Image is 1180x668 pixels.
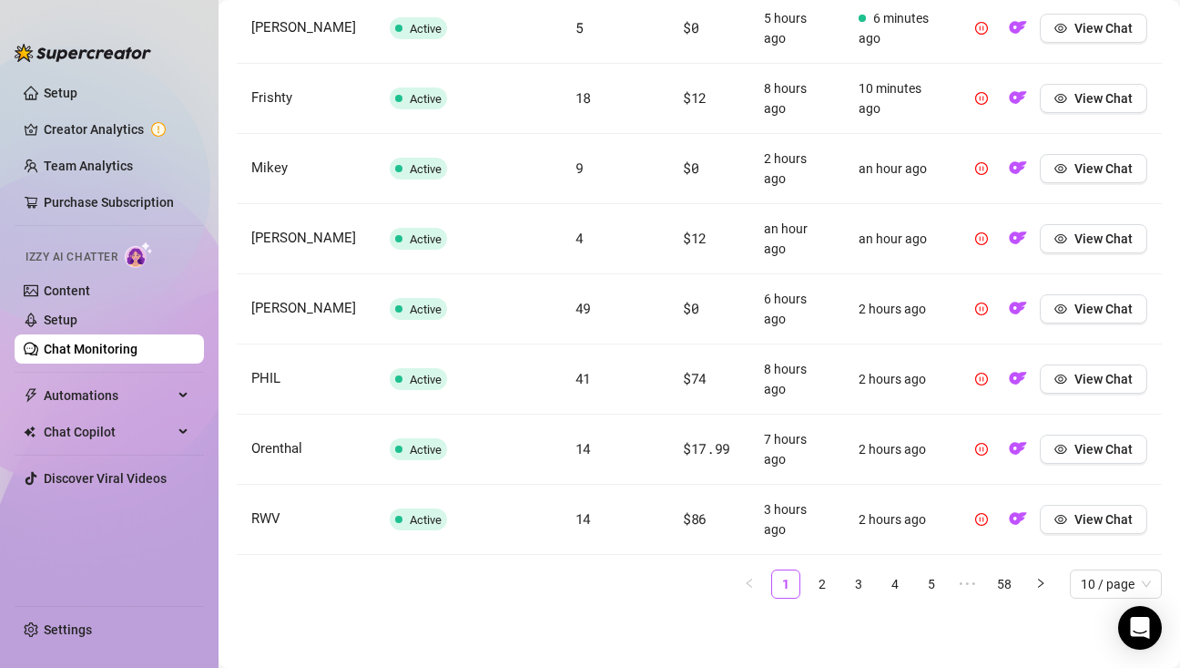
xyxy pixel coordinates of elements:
[1040,365,1147,394] button: View Chat
[1009,159,1027,177] img: OF
[1074,302,1133,316] span: View Chat
[410,22,442,36] span: Active
[975,443,988,456] span: pause-circle
[1040,84,1147,113] button: View Chat
[1074,372,1133,386] span: View Chat
[917,570,946,599] li: 5
[991,570,1018,598] a: 58
[251,159,288,176] span: Mikey
[575,439,591,457] span: 14
[809,570,836,598] a: 2
[1074,231,1133,246] span: View Chat
[575,369,591,387] span: 41
[251,300,356,316] span: [PERSON_NAME]
[1003,435,1032,464] button: OF
[953,570,982,599] li: Next 5 Pages
[1040,294,1147,324] button: View Chat
[1054,92,1067,105] span: eye
[683,369,707,387] span: $74
[749,415,844,485] td: 7 hours ago
[749,204,844,274] td: an hour ago
[1054,232,1067,245] span: eye
[1074,442,1133,457] span: View Chat
[1118,606,1162,650] div: Open Intercom Messenger
[44,471,167,486] a: Discover Viral Videos
[575,88,591,107] span: 18
[1009,18,1027,36] img: OF
[25,249,117,266] span: Izzy AI Chatter
[251,89,292,106] span: Frishty
[1003,294,1032,324] button: OF
[44,417,173,447] span: Chat Copilot
[844,204,952,274] td: an hour ago
[683,229,707,247] span: $12
[1003,14,1032,43] button: OF
[975,513,988,526] span: pause-circle
[44,159,133,173] a: Team Analytics
[1003,516,1032,530] a: OF
[749,274,844,344] td: 6 hours ago
[844,64,952,134] td: 10 minutes ago
[1003,305,1032,320] a: OF
[1009,299,1027,317] img: OF
[1035,578,1046,589] span: right
[44,622,92,637] a: Settings
[1003,235,1032,250] a: OF
[1009,439,1027,457] img: OF
[1070,570,1162,599] div: Page Size
[1026,570,1055,599] button: right
[44,115,189,144] a: Creator Analytics exclamation-circle
[575,18,584,36] span: 5
[845,570,872,598] a: 3
[1026,570,1055,599] li: Next Page
[772,570,799,598] a: 1
[1009,229,1027,247] img: OF
[1074,161,1133,176] span: View Chat
[749,344,844,415] td: 8 hours ago
[844,134,952,204] td: an hour ago
[735,570,764,599] li: Previous Page
[1009,369,1027,387] img: OF
[1009,88,1027,107] img: OF
[44,313,77,327] a: Setup
[410,443,442,457] span: Active
[1003,505,1032,534] button: OF
[918,570,945,598] a: 5
[1003,446,1032,460] a: OF
[1009,509,1027,528] img: OF
[975,232,988,245] span: pause-circle
[683,18,698,36] span: $0
[975,22,988,35] span: pause-circle
[844,415,952,485] td: 2 hours ago
[953,570,982,599] span: •••
[1054,22,1067,35] span: eye
[410,373,442,386] span: Active
[125,242,153,268] img: AI Chatter
[575,159,584,177] span: 9
[575,299,591,317] span: 49
[44,195,174,210] a: Purchase Subscription
[749,134,844,204] td: 2 hours ago
[1054,162,1067,175] span: eye
[251,230,356,246] span: [PERSON_NAME]
[410,92,442,106] span: Active
[44,86,77,100] a: Setup
[881,570,909,598] a: 4
[251,510,280,527] span: RWV
[1003,375,1032,390] a: OF
[1040,224,1147,253] button: View Chat
[44,342,137,356] a: Chat Monitoring
[749,64,844,134] td: 8 hours ago
[744,578,755,589] span: left
[1074,21,1133,36] span: View Chat
[844,344,952,415] td: 2 hours ago
[410,232,442,246] span: Active
[844,485,952,555] td: 2 hours ago
[990,570,1019,599] li: 58
[735,570,764,599] button: left
[251,440,302,457] span: Orenthal
[1081,570,1151,598] span: 10 / page
[683,159,698,177] span: $0
[880,570,910,599] li: 4
[683,439,730,457] span: $17.99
